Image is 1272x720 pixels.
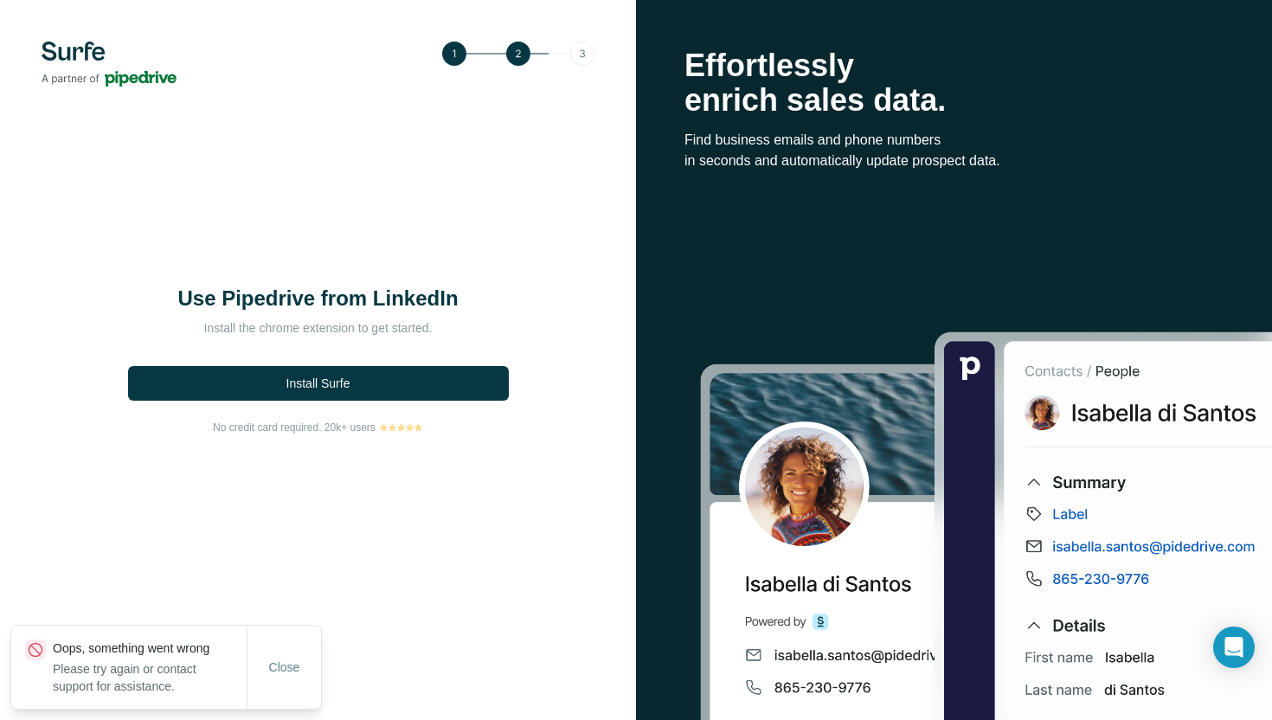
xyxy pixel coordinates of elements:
img: Step 2 [442,42,594,66]
h1: Use Pipedrive from LinkedIn [145,285,491,312]
p: Find business emails and phone numbers [684,130,1224,151]
p: Effortlessly [684,48,1224,83]
button: Close [257,652,312,683]
p: enrich sales data. [684,83,1224,118]
img: Surfe's logo [42,42,177,87]
p: Oops, something went wrong [53,640,247,657]
span: Close [269,659,300,676]
span: Install Surfe [286,375,350,392]
span: No credit card required. 20k+ users [213,420,376,435]
button: Install Surfe [128,366,509,401]
p: in seconds and automatically update prospect data. [684,151,1224,171]
div: Open Intercom Messenger [1213,627,1255,668]
p: Please try again or contact support for assistance. [53,660,247,695]
p: Install the chrome extension to get started. [145,319,491,337]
